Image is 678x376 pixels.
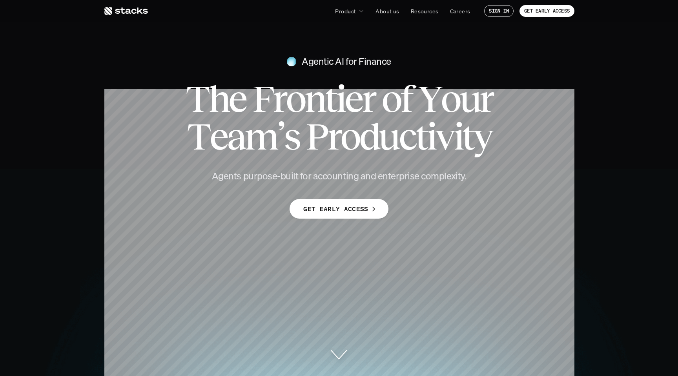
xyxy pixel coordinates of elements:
span: o [381,80,400,118]
span: F [252,80,273,118]
span: P [306,118,327,155]
span: h [208,80,228,118]
span: r [327,118,340,155]
span: v [435,118,453,155]
a: Resources [406,4,443,18]
span: i [426,118,435,155]
span: i [454,118,462,155]
p: About us [375,7,399,15]
span: e [210,118,227,155]
a: Careers [445,4,475,18]
span: o [286,80,304,118]
span: r [273,80,286,118]
p: GET EARLY ACCESS [303,203,368,215]
p: GET EARLY ACCESS [524,8,570,14]
span: o [340,118,359,155]
span: d [359,118,378,155]
span: n [304,80,324,118]
p: Resources [411,7,439,15]
span: ’ [277,118,284,155]
span: m [244,118,277,155]
span: s [284,118,299,155]
p: SIGN IN [489,8,509,14]
span: t [416,118,426,155]
span: t [462,118,473,155]
a: SIGN IN [484,5,514,17]
span: Y [418,80,441,118]
span: T [187,118,210,155]
a: GET EARLY ACCESS [290,199,388,219]
span: e [344,80,362,118]
span: u [378,118,398,155]
h4: Agents purpose-built for accounting and enterprise complexity. [198,170,480,183]
p: Careers [450,7,470,15]
span: f [400,80,412,118]
span: u [459,80,479,118]
span: r [479,80,492,118]
span: i [336,80,344,118]
a: GET EARLY ACCESS [519,5,574,17]
span: c [399,118,416,155]
span: t [325,80,336,118]
span: o [441,80,459,118]
h4: Agentic AI for Finance [302,55,391,68]
p: Product [335,7,356,15]
span: T [186,80,208,118]
a: About us [371,4,404,18]
span: a [227,118,244,155]
span: r [362,80,375,118]
span: y [473,118,491,155]
span: e [228,80,246,118]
